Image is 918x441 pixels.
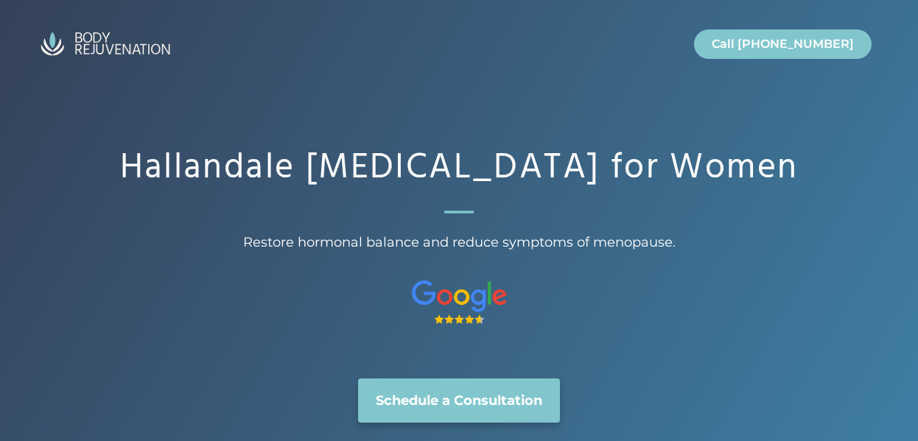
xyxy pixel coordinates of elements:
h1: Hallandale [MEDICAL_DATA] for Women [46,147,872,190]
a: Call [PHONE_NUMBER] [694,29,872,59]
span: Restore hormonal balance and reduce symptoms of menopause. [46,230,872,254]
nav: Primary [679,22,886,66]
a: Schedule a Consultation [358,378,560,423]
img: BodyRejuvenation [32,27,179,62]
